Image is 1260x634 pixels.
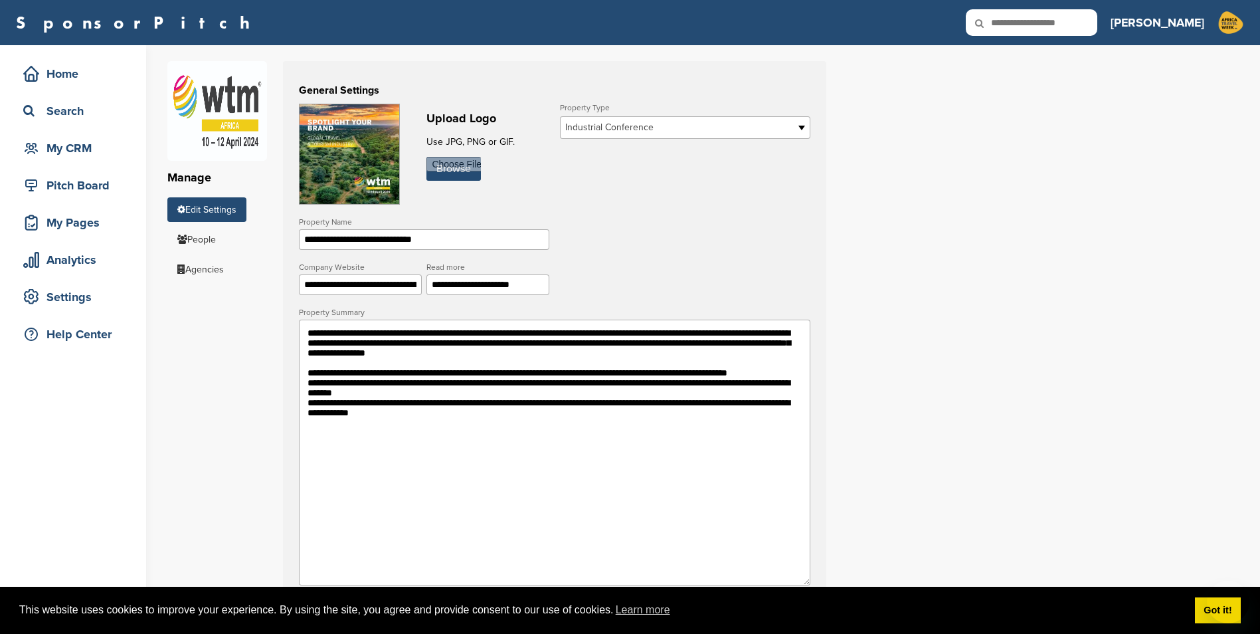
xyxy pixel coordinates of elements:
span: This website uses cookies to improve your experience. By using the site, you agree and provide co... [19,600,1184,620]
div: Settings [20,285,133,309]
a: Edit Settings [167,197,246,222]
a: Help Center [13,319,133,350]
h2: Manage [167,169,267,187]
img: Wtm logo 2024 (cmyk) 01 [167,61,267,161]
a: People [167,227,226,252]
label: Property Summary [299,308,810,316]
label: Read more [426,263,549,271]
div: Pitch Board [20,173,133,197]
a: My CRM [13,133,133,163]
div: Help Center [20,322,133,346]
div: Analytics [20,248,133,272]
a: Search [13,96,133,126]
img: Presence%20Packs%20-%20IG%20Story%20%281080%20x%201920%20px%29%20%28300%20x%20400%20px%29%20%2830... [300,104,399,204]
img: Atw logo colour [1217,9,1244,36]
label: Property Type [560,104,810,112]
a: Analytics [13,245,133,275]
a: dismiss cookie message [1195,597,1241,624]
label: Property Name [299,218,549,226]
a: Settings [13,282,133,312]
span: Industrial Conference [565,120,788,136]
a: SponsorPitch [16,14,258,31]
a: Pitch Board [13,170,133,201]
h2: Upload Logo [426,110,549,128]
p: Use JPG, PNG or GIF. [426,134,549,150]
a: My Pages [13,207,133,238]
h3: [PERSON_NAME] [1111,13,1204,32]
div: Home [20,62,133,86]
a: learn more about cookies [614,600,672,620]
h3: General Settings [299,82,810,98]
div: Search [20,99,133,123]
div: Browse [426,157,481,181]
a: Home [13,58,133,89]
iframe: Button to launch messaging window [1207,581,1249,623]
a: [PERSON_NAME] [1111,8,1204,37]
div: My Pages [20,211,133,235]
label: Company Website [299,263,422,271]
div: My CRM [20,136,133,160]
a: Agencies [167,257,234,282]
